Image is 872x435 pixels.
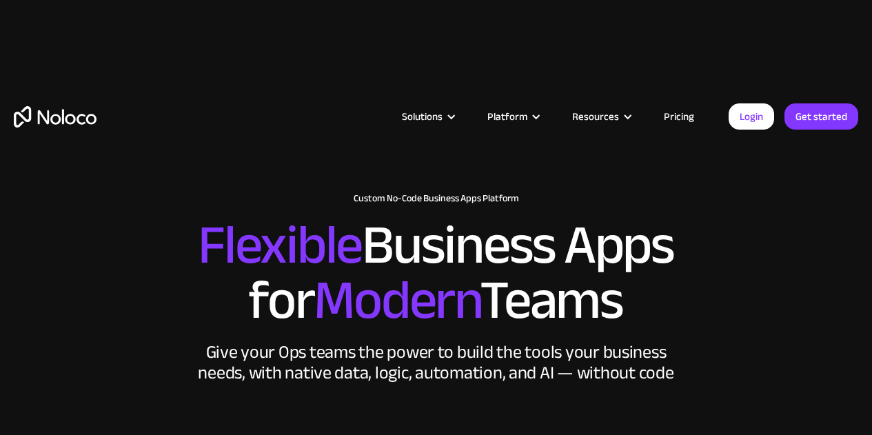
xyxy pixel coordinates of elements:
[729,103,774,130] a: Login
[14,106,97,128] a: home
[470,108,555,125] div: Platform
[14,218,858,328] h2: Business Apps for Teams
[198,194,362,296] span: Flexible
[487,108,527,125] div: Platform
[647,108,711,125] a: Pricing
[555,108,647,125] div: Resources
[385,108,470,125] div: Solutions
[784,103,858,130] a: Get started
[195,342,678,383] div: Give your Ops teams the power to build the tools your business needs, with native data, logic, au...
[572,108,619,125] div: Resources
[402,108,443,125] div: Solutions
[314,249,480,352] span: Modern
[14,193,858,204] h1: Custom No-Code Business Apps Platform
